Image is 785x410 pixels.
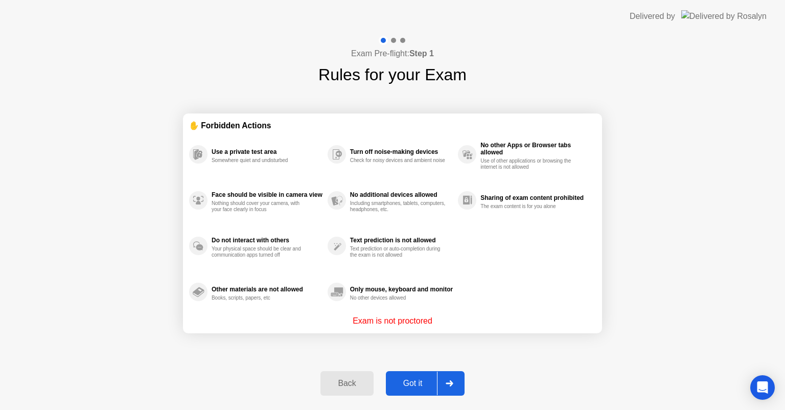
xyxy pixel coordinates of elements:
div: Text prediction or auto-completion during the exam is not allowed [350,246,447,258]
h4: Exam Pre-flight: [351,48,434,60]
b: Step 1 [409,49,434,58]
img: Delivered by Rosalyn [681,10,767,22]
div: Check for noisy devices and ambient noise [350,157,447,164]
div: Only mouse, keyboard and monitor [350,286,453,293]
div: Somewhere quiet and undisturbed [212,157,308,164]
div: Other materials are not allowed [212,286,322,293]
div: Delivered by [630,10,675,22]
div: Including smartphones, tablets, computers, headphones, etc. [350,200,447,213]
div: Sharing of exam content prohibited [480,194,591,201]
button: Back [320,371,373,396]
div: Use of other applications or browsing the internet is not allowed [480,158,577,170]
div: Text prediction is not allowed [350,237,453,244]
div: No additional devices allowed [350,191,453,198]
div: No other devices allowed [350,295,447,301]
div: Face should be visible in camera view [212,191,322,198]
div: No other Apps or Browser tabs allowed [480,142,591,156]
h1: Rules for your Exam [318,62,467,87]
div: The exam content is for you alone [480,203,577,210]
div: Open Intercom Messenger [750,375,775,400]
div: Books, scripts, papers, etc [212,295,308,301]
div: Got it [389,379,437,388]
div: Back [324,379,370,388]
div: Use a private test area [212,148,322,155]
div: Nothing should cover your camera, with your face clearly in focus [212,200,308,213]
div: Turn off noise-making devices [350,148,453,155]
div: Your physical space should be clear and communication apps turned off [212,246,308,258]
button: Got it [386,371,465,396]
div: Do not interact with others [212,237,322,244]
div: ✋ Forbidden Actions [189,120,596,131]
p: Exam is not proctored [353,315,432,327]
